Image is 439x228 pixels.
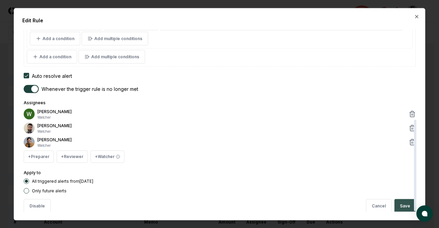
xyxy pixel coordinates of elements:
[32,72,72,79] div: Auto resolve alert
[24,170,41,175] label: Apply to
[394,199,416,213] button: Save
[32,179,93,183] label: All triggered alerts from [DATE]
[32,189,67,193] label: Only future alerts
[79,50,145,63] button: Add multiple conditions
[30,32,80,45] button: Add a condition
[24,199,51,213] button: Disable
[91,151,124,163] button: +Watcher
[24,109,35,120] img: ACg8ocIK_peNeqvot3Ahh9567LsVhi0q3GD2O_uFDzmfmpbAfkCWeQ=s96-c
[24,73,29,79] button: Auto resolve alert
[57,151,88,163] button: +Reviewer
[22,16,417,24] div: Edit Rule
[41,85,138,93] div: Whenever the trigger rule is no longer met
[37,129,406,134] p: Watcher
[366,199,392,213] button: Cancel
[37,115,406,120] p: Watcher
[37,108,406,115] p: [PERSON_NAME]
[24,151,54,163] button: +Preparer
[24,123,35,134] img: d09822cc-9b6d-4858-8d66-9570c114c672_214030b4-299a-48fd-ad93-fc7c7aef54c6.png
[24,137,35,148] img: ACg8ocIj8Ed1971QfF93IUVvJX6lPm3y0CRToLvfAg4p8TYQk6NAZIo=s96-c
[37,143,406,148] p: Watcher
[27,50,77,63] button: Add a condition
[37,122,406,129] p: [PERSON_NAME]
[37,136,406,143] p: [PERSON_NAME]
[24,100,46,105] label: Assignees
[82,32,148,45] button: Add multiple conditions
